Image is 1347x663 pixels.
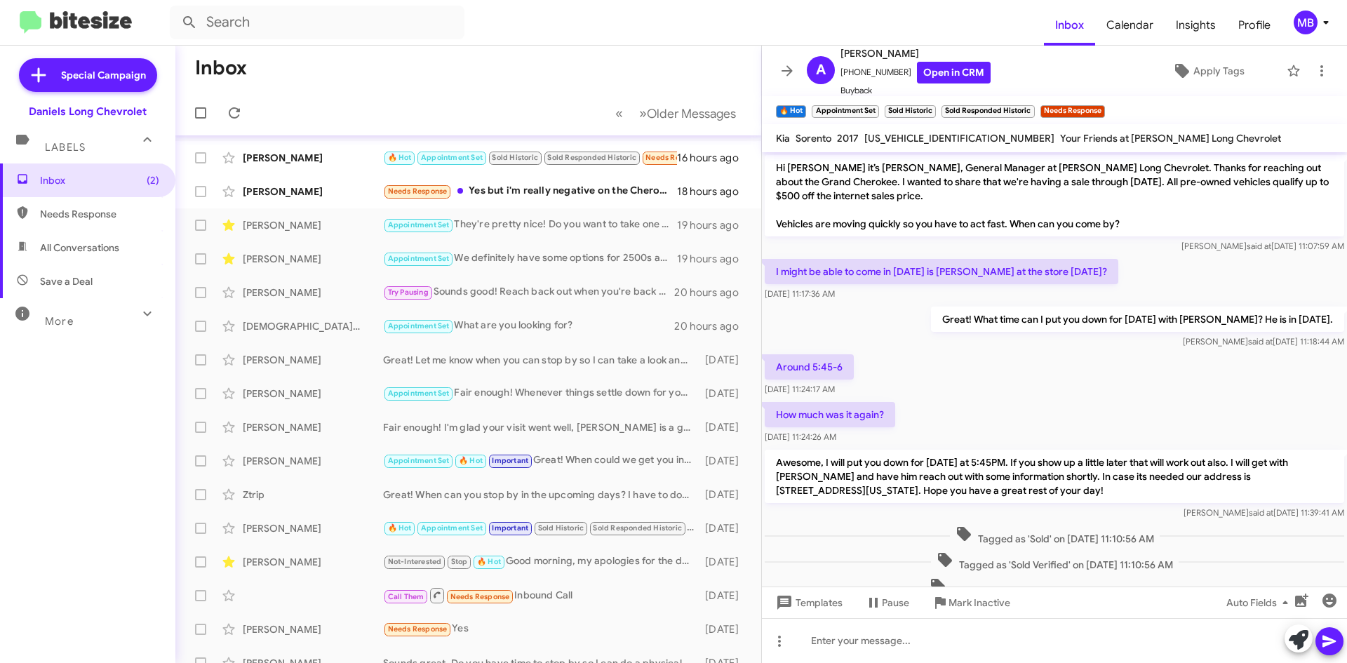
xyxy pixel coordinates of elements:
[19,58,157,92] a: Special Campaign
[765,402,895,427] p: How much was it again?
[388,624,448,634] span: Needs Response
[492,523,528,533] span: Important
[45,141,86,154] span: Labels
[677,252,750,266] div: 19 hours ago
[40,173,159,187] span: Inbox
[1249,507,1273,518] span: said at
[243,420,383,434] div: [PERSON_NAME]
[647,106,736,121] span: Older Messages
[639,105,647,122] span: »
[170,6,464,39] input: Search
[388,254,450,263] span: Appointment Set
[796,132,831,145] span: Sorento
[40,274,93,288] span: Save a Deal
[383,217,677,233] div: They're pretty nice! Do you want to take one for a test drive this weekend?
[492,456,528,465] span: Important
[243,353,383,367] div: [PERSON_NAME]
[243,151,383,165] div: [PERSON_NAME]
[920,590,1021,615] button: Mark Inactive
[243,286,383,300] div: [PERSON_NAME]
[388,321,450,330] span: Appointment Set
[1247,241,1271,251] span: said at
[243,252,383,266] div: [PERSON_NAME]
[1184,507,1344,518] span: [PERSON_NAME] [DATE] 11:39:41 AM
[383,385,698,401] div: Fair enough! Whenever things settle down for you please reach out to [PERSON_NAME], he's one of m...
[1181,241,1344,251] span: [PERSON_NAME] [DATE] 11:07:59 AM
[765,431,836,442] span: [DATE] 11:24:26 AM
[388,153,412,162] span: 🔥 Hot
[147,173,159,187] span: (2)
[243,319,383,333] div: [DEMOGRAPHIC_DATA][PERSON_NAME]
[421,153,483,162] span: Appointment Set
[1193,58,1245,83] span: Apply Tags
[864,132,1054,145] span: [US_VEHICLE_IDENTIFICATION_NUMBER]
[243,521,383,535] div: [PERSON_NAME]
[243,622,383,636] div: [PERSON_NAME]
[388,187,448,196] span: Needs Response
[61,68,146,82] span: Special Campaign
[383,420,698,434] div: Fair enough! I'm glad your visit went well, [PERSON_NAME] is a great guy. Please reach out if we ...
[388,456,450,465] span: Appointment Set
[840,45,991,62] span: [PERSON_NAME]
[765,259,1118,284] p: I might be able to come in [DATE] is [PERSON_NAME] at the store [DATE]?
[854,590,920,615] button: Pause
[698,589,750,603] div: [DATE]
[243,185,383,199] div: [PERSON_NAME]
[1248,336,1273,347] span: said at
[1282,11,1332,34] button: MB
[631,99,744,128] button: Next
[607,99,631,128] button: Previous
[765,384,835,394] span: [DATE] 11:24:17 AM
[1227,5,1282,46] a: Profile
[885,105,936,118] small: Sold Historic
[917,62,991,83] a: Open in CRM
[547,153,636,162] span: Sold Responded Historic
[698,353,750,367] div: [DATE]
[882,590,909,615] span: Pause
[674,319,750,333] div: 20 hours ago
[608,99,744,128] nav: Page navigation example
[243,387,383,401] div: [PERSON_NAME]
[765,288,835,299] span: [DATE] 11:17:36 AM
[765,450,1344,503] p: Awesome, I will put you down for [DATE] at 5:45PM. If you show up a little later that will work o...
[1044,5,1095,46] a: Inbox
[388,557,442,566] span: Not-Interested
[677,185,750,199] div: 18 hours ago
[383,149,677,166] div: so y'all sold me my Kia and I thought that the sunroof would work and y'all "fixed" my sunroof af...
[924,577,1185,598] span: Tagged as 'Appointment Set' on [DATE] 3:15:28 PM
[645,153,705,162] span: Needs Response
[840,62,991,83] span: [PHONE_NUMBER]
[243,488,383,502] div: Ztrip
[698,488,750,502] div: [DATE]
[941,105,1034,118] small: Sold Responded Historic
[698,555,750,569] div: [DATE]
[538,523,584,533] span: Sold Historic
[1294,11,1318,34] div: MB
[383,621,698,637] div: Yes
[949,590,1010,615] span: Mark Inactive
[1095,5,1165,46] a: Calendar
[1165,5,1227,46] a: Insights
[243,218,383,232] div: [PERSON_NAME]
[243,555,383,569] div: [PERSON_NAME]
[383,488,698,502] div: Great! When can you stop by in the upcoming days? I have to do a physical and mechanical inspecti...
[1215,590,1305,615] button: Auto Fields
[383,453,698,469] div: Great! When could we get you in? I have to do a mechanical and physical inspection to give you a ...
[383,183,677,199] div: Yes but i'm really negative on the Cherokee... unfortunately
[1040,105,1105,118] small: Needs Response
[840,83,991,98] span: Buyback
[677,218,750,232] div: 19 hours ago
[698,454,750,468] div: [DATE]
[773,590,843,615] span: Templates
[677,151,750,165] div: 16 hours ago
[1136,58,1280,83] button: Apply Tags
[388,592,424,601] span: Call Them
[459,456,483,465] span: 🔥 Hot
[383,520,698,536] div: See you soon.
[698,521,750,535] div: [DATE]
[1183,336,1344,347] span: [PERSON_NAME] [DATE] 11:18:44 AM
[765,354,854,380] p: Around 5:45-6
